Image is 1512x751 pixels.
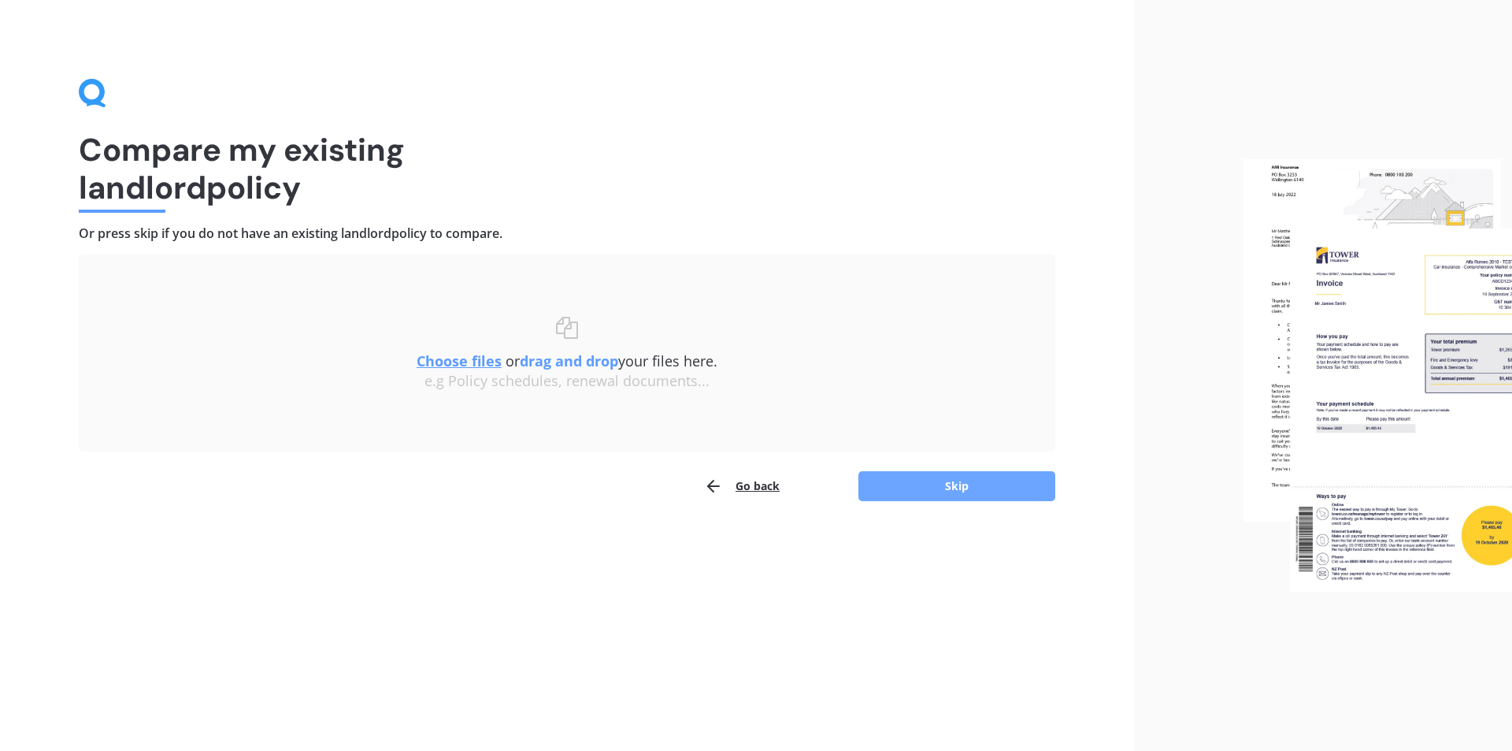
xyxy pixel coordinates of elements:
button: Go back [704,470,780,502]
button: Skip [858,471,1055,501]
div: e.g Policy schedules, renewal documents... [110,373,1024,390]
span: or your files here. [417,351,717,370]
u: Choose files [417,351,502,370]
h4: Or press skip if you do not have an existing landlord policy to compare. [79,225,1055,242]
img: files.webp [1243,159,1512,593]
h1: Compare my existing landlord policy [79,131,1055,206]
b: drag and drop [520,351,618,370]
